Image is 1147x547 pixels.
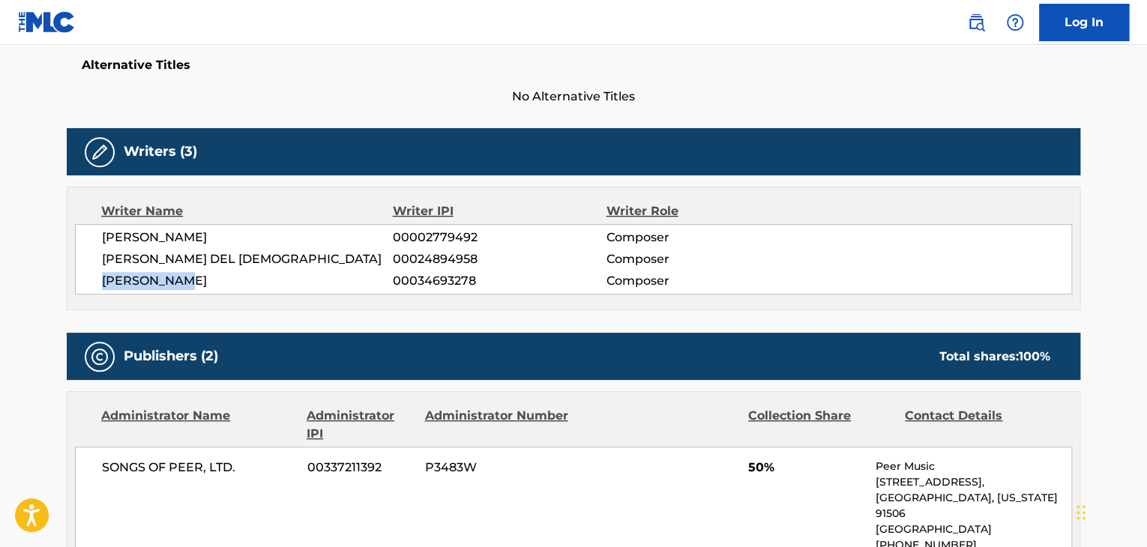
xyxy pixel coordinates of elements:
[606,272,800,290] span: Composer
[1072,475,1147,547] iframe: Chat Widget
[876,474,1071,490] p: [STREET_ADDRESS],
[393,250,606,268] span: 00024894958
[102,229,393,247] span: [PERSON_NAME]
[748,459,864,477] span: 50%
[307,407,413,443] div: Administrator IPI
[307,459,414,477] span: 00337211392
[939,348,1050,366] div: Total shares:
[606,250,800,268] span: Composer
[606,229,800,247] span: Composer
[1019,349,1050,363] span: 100 %
[101,407,295,443] div: Administrator Name
[1006,13,1024,31] img: help
[905,407,1050,443] div: Contact Details
[876,459,1071,474] p: Peer Music
[1039,4,1129,41] a: Log In
[82,58,1065,73] h5: Alternative Titles
[606,202,800,220] div: Writer Role
[393,272,606,290] span: 00034693278
[967,13,985,31] img: search
[876,522,1071,537] p: [GEOGRAPHIC_DATA]
[102,459,296,477] span: SONGS OF PEER, LTD.
[748,407,894,443] div: Collection Share
[102,272,393,290] span: [PERSON_NAME]
[961,7,991,37] a: Public Search
[393,202,606,220] div: Writer IPI
[124,348,218,365] h5: Publishers (2)
[18,11,76,33] img: MLC Logo
[1000,7,1030,37] div: Help
[424,407,570,443] div: Administrator Number
[425,459,571,477] span: P3483W
[1077,490,1086,535] div: Drag
[67,88,1080,106] span: No Alternative Titles
[101,202,393,220] div: Writer Name
[124,143,197,160] h5: Writers (3)
[91,143,109,161] img: Writers
[91,348,109,366] img: Publishers
[393,229,606,247] span: 00002779492
[102,250,393,268] span: [PERSON_NAME] DEL [DEMOGRAPHIC_DATA]
[876,490,1071,522] p: [GEOGRAPHIC_DATA], [US_STATE] 91506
